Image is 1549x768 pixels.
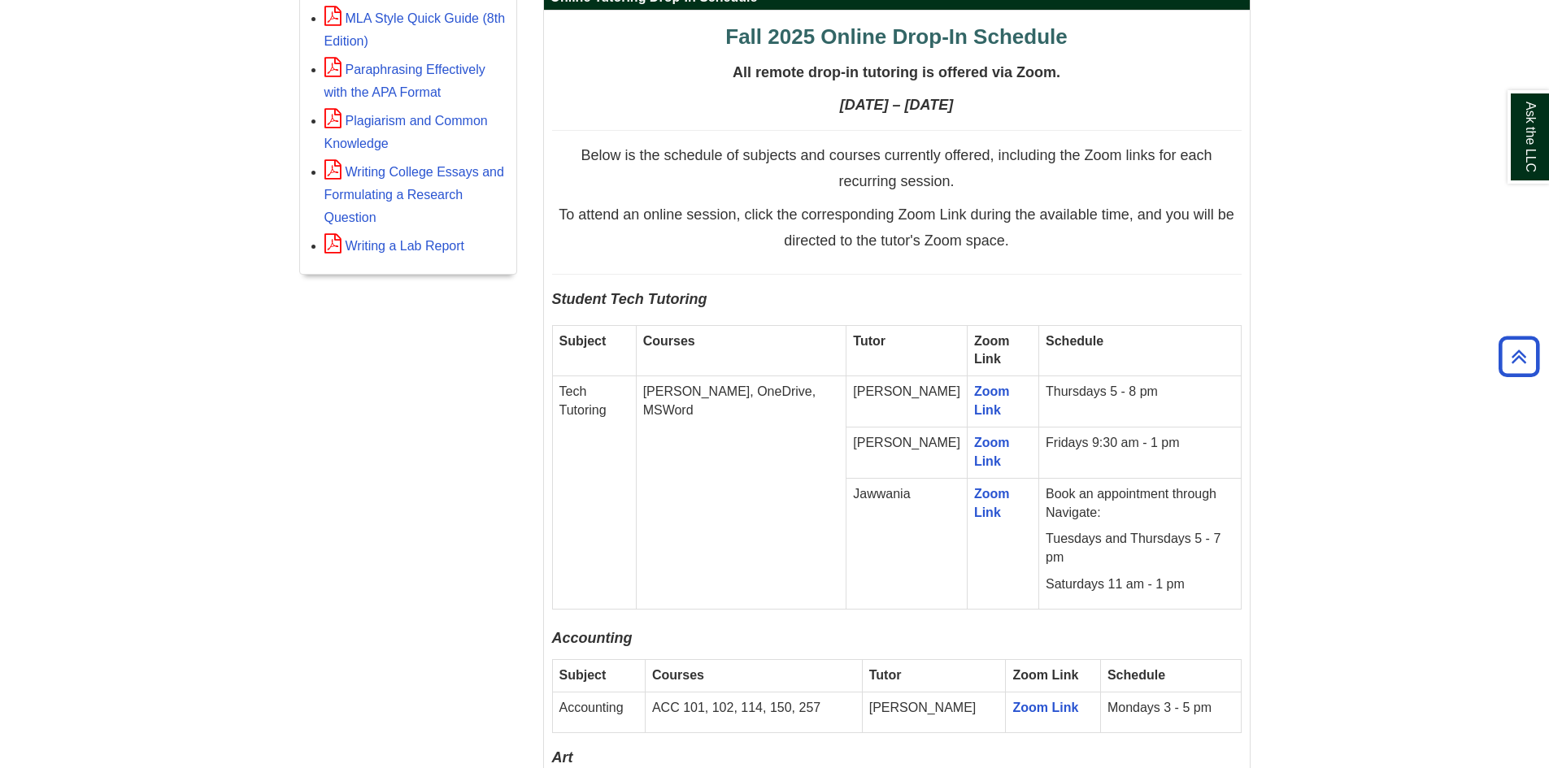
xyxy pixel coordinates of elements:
td: Tech Tutoring [552,376,636,610]
p: Thursdays 5 - 8 pm [1046,383,1234,401]
span: Art [552,749,573,766]
span: Below is the schedule of subjects and courses currently offered, including the Zoom links for eac... [581,147,1212,189]
td: Accounting [552,692,645,733]
strong: Tutor [869,668,902,682]
p: Mondays 3 - 5 pm [1107,699,1234,718]
p: Fridays 9:30 am - 1 pm [1046,434,1234,453]
td: [PERSON_NAME] [846,427,968,479]
td: [PERSON_NAME] [846,376,968,427]
strong: Zoom Link [974,334,1010,367]
td: [PERSON_NAME] [862,692,1006,733]
strong: Courses [643,334,695,348]
p: [PERSON_NAME], OneDrive, MSWord [643,383,840,420]
a: Paraphrasing Effectively with the APA Format [324,63,485,99]
strong: Zoom Link [1012,668,1078,682]
td: Jawwania [846,478,968,609]
p: Saturdays 11 am - 1 pm [1046,575,1234,594]
a: Writing a Lab Report [324,239,464,253]
strong: [DATE] – [DATE] [840,97,953,113]
a: Zoom Link [974,384,1010,417]
a: Zoom Link [974,436,1010,468]
a: Zoom Link [974,487,1010,519]
a: Writing College Essays and Formulating a Research Question [324,165,504,224]
strong: Tutor [853,334,885,348]
strong: Schedule [1046,334,1103,348]
p: Book an appointment through Navigate: [1046,485,1234,523]
span: All remote drop-in tutoring is offered via Zoom. [733,64,1060,80]
a: Back to Top [1493,345,1545,367]
span: Student Tech Tutoring [552,291,707,307]
a: MLA Style Quick Guide (8th Edition) [324,11,506,48]
span: To attend an online session, click the corresponding Zoom Link during the available time, and you... [559,206,1234,249]
span: Fall 2025 Online Drop-In Schedule [725,24,1067,49]
p: Tuesdays and Thursdays 5 - 7 pm [1046,530,1234,567]
strong: Subject [559,334,607,348]
span: Accounting [552,630,633,646]
strong: Schedule [1107,668,1165,682]
a: Zoom Link [1012,701,1078,714]
strong: Subject [559,668,607,682]
a: Plagiarism and Common Knowledge [324,114,488,150]
p: ACC 101, 102, 114, 150, 257 [652,699,855,718]
strong: Courses [652,668,704,682]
